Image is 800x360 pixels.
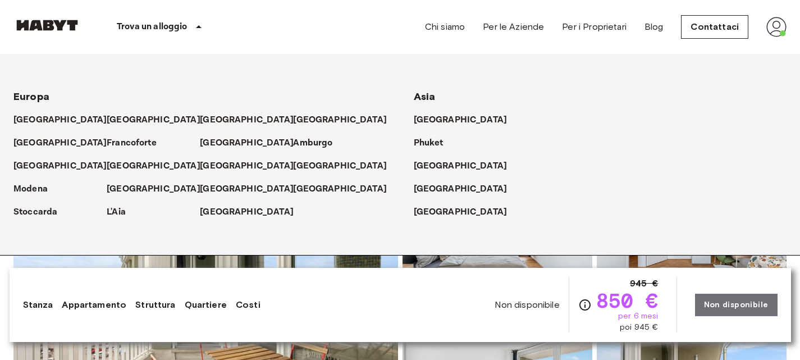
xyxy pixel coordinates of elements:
[200,183,294,196] p: [GEOGRAPHIC_DATA]
[13,160,118,173] a: [GEOGRAPHIC_DATA]
[13,183,59,196] a: Modena
[107,160,200,173] p: [GEOGRAPHIC_DATA]
[13,20,81,31] img: Habyt
[414,113,519,127] a: [GEOGRAPHIC_DATA]
[107,136,168,150] a: Francoforte
[293,113,398,127] a: [GEOGRAPHIC_DATA]
[13,206,57,219] p: Stoccarda
[618,311,659,322] span: per 6 mesi
[23,298,53,312] a: Stanza
[293,113,387,127] p: [GEOGRAPHIC_DATA]
[107,183,200,196] p: [GEOGRAPHIC_DATA]
[562,20,627,34] a: Per i Proprietari
[107,206,137,219] a: L'Aia
[425,20,465,34] a: Chi siamo
[630,277,659,290] span: 945 €
[293,183,387,196] p: [GEOGRAPHIC_DATA]
[135,298,175,312] a: Struttura
[200,136,305,150] a: [GEOGRAPHIC_DATA]
[483,20,544,34] a: Per le Aziende
[107,160,212,173] a: [GEOGRAPHIC_DATA]
[293,136,332,150] p: Amburgo
[13,113,107,127] p: [GEOGRAPHIC_DATA]
[414,206,508,219] p: [GEOGRAPHIC_DATA]
[107,183,212,196] a: [GEOGRAPHIC_DATA]
[414,113,508,127] p: [GEOGRAPHIC_DATA]
[293,183,398,196] a: [GEOGRAPHIC_DATA]
[293,136,344,150] a: Amburgo
[200,113,294,127] p: [GEOGRAPHIC_DATA]
[596,290,659,311] span: 850 €
[200,113,305,127] a: [GEOGRAPHIC_DATA]
[200,183,305,196] a: [GEOGRAPHIC_DATA]
[414,183,508,196] p: [GEOGRAPHIC_DATA]
[766,17,787,37] img: avatar
[13,136,107,150] p: [GEOGRAPHIC_DATA]
[495,299,559,311] span: Non disponibile
[13,113,118,127] a: [GEOGRAPHIC_DATA]
[236,298,260,312] a: Costi
[200,136,294,150] p: [GEOGRAPHIC_DATA]
[644,20,664,34] a: Blog
[414,206,519,219] a: [GEOGRAPHIC_DATA]
[414,136,444,150] p: Phuket
[200,206,305,219] a: [GEOGRAPHIC_DATA]
[107,113,212,127] a: [GEOGRAPHIC_DATA]
[200,206,294,219] p: [GEOGRAPHIC_DATA]
[107,206,126,219] p: L'Aia
[200,160,294,173] p: [GEOGRAPHIC_DATA]
[414,90,436,103] span: Asia
[414,160,508,173] p: [GEOGRAPHIC_DATA]
[13,183,48,196] p: Modena
[414,183,519,196] a: [GEOGRAPHIC_DATA]
[185,298,227,312] a: Quartiere
[13,90,49,103] span: Europa
[578,298,592,312] svg: Verifica i dettagli delle spese nella sezione 'Riassunto dei Costi'. Si prega di notare che gli s...
[414,136,455,150] a: Phuket
[13,206,68,219] a: Stoccarda
[414,160,519,173] a: [GEOGRAPHIC_DATA]
[293,160,398,173] a: [GEOGRAPHIC_DATA]
[293,160,387,173] p: [GEOGRAPHIC_DATA]
[62,298,126,312] a: Appartamento
[620,322,658,333] span: poi 945 €
[13,160,107,173] p: [GEOGRAPHIC_DATA]
[107,113,200,127] p: [GEOGRAPHIC_DATA]
[107,136,157,150] p: Francoforte
[200,160,305,173] a: [GEOGRAPHIC_DATA]
[681,15,748,39] a: Contattaci
[13,136,118,150] a: [GEOGRAPHIC_DATA]
[117,20,188,34] p: Trova un alloggio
